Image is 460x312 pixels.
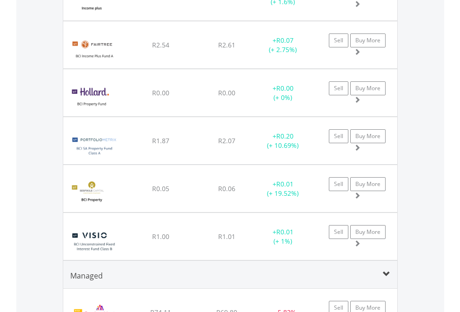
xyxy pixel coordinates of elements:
[276,179,293,188] span: R0.01
[350,129,386,143] a: Buy More
[68,81,115,114] img: UT.ZA.HPPFC.png
[218,40,235,49] span: R2.61
[276,132,293,140] span: R0.20
[218,232,235,241] span: R1.01
[218,184,235,193] span: R0.06
[254,227,312,246] div: + (+ 1%)
[329,225,348,239] a: Sell
[276,84,293,93] span: R0.00
[254,179,312,198] div: + (+ 19.52%)
[350,81,386,95] a: Buy More
[254,132,312,150] div: + (+ 10.69%)
[276,227,293,236] span: R0.01
[152,136,169,145] span: R1.87
[254,36,312,54] div: + (+ 2.75%)
[152,40,169,49] span: R2.54
[68,33,121,66] img: UT.ZA.BIPFA.png
[218,136,235,145] span: R2.07
[152,184,169,193] span: R0.05
[329,81,348,95] a: Sell
[329,129,348,143] a: Sell
[350,225,386,239] a: Buy More
[68,177,115,210] img: UT.ZA.SSPF2.png
[68,225,121,258] img: UT.ZA.RSVIB.png
[329,33,348,47] a: Sell
[350,177,386,191] a: Buy More
[254,84,312,102] div: + (+ 0%)
[70,271,103,281] span: Managed
[350,33,386,47] a: Buy More
[218,88,235,97] span: R0.00
[152,88,169,97] span: R0.00
[276,36,293,45] span: R0.07
[68,129,121,162] img: UT.ZA.PMPFA.png
[152,232,169,241] span: R1.00
[329,177,348,191] a: Sell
